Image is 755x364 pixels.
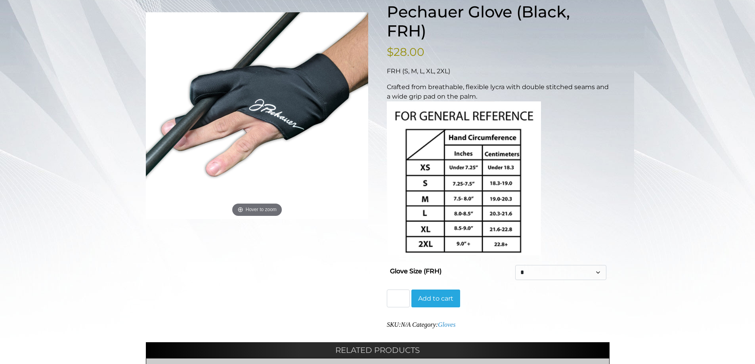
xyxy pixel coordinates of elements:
[387,82,610,255] p: Crafted from breathable, flexible lycra with double stitched seams and a wide grip pad on the palm.
[387,45,424,59] bdi: 28.00
[387,67,610,76] p: FRH (S, M, L, XL, 2XL)
[146,12,369,219] a: black-gloveHover to zoom
[387,290,410,308] input: Product quantity
[412,321,455,328] span: Category:
[146,12,369,219] img: black-glove
[387,45,394,59] span: $
[390,265,442,278] label: Glove Size (FRH)
[438,321,455,328] a: Gloves
[387,2,610,40] h1: Pechauer Glove (Black, FRH)
[401,321,411,328] span: N/A
[387,321,411,328] span: SKU:
[411,290,460,308] button: Add to cart
[146,342,610,358] h2: Related products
